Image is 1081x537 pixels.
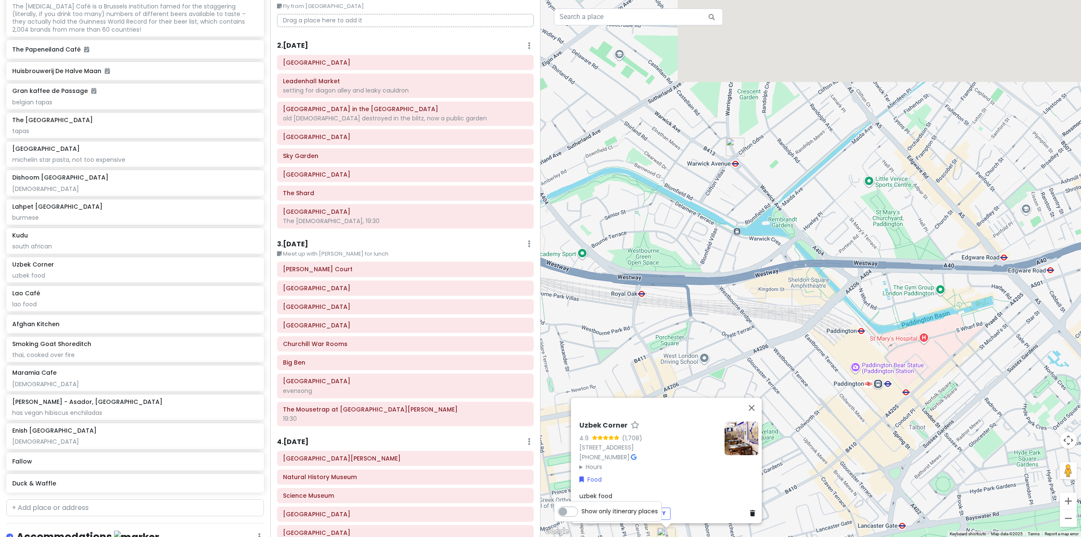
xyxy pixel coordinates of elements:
[283,322,528,329] h6: Buckingham Palace
[283,171,528,178] h6: London Bridge
[283,265,528,273] h6: Goodwin's Court
[283,377,528,385] h6: Westminster Abbey
[579,453,630,461] a: [PHONE_NUMBER]
[622,433,642,443] div: (1,708)
[950,531,986,537] button: Keyboard shortcuts
[1060,510,1077,527] button: Zoom out
[6,499,264,516] input: + Add place or address
[12,116,93,124] h6: The [GEOGRAPHIC_DATA]
[554,8,723,25] input: Search a place
[105,68,110,74] i: Added to itinerary
[283,387,528,395] div: evensong
[579,475,602,484] a: Food
[631,454,636,460] i: Google Maps
[283,59,528,66] h6: St. Paul's Cathedral
[12,232,28,239] h6: Kudu
[12,340,91,348] h6: Smoking Goat Shoreditch
[631,421,639,430] a: Star place
[12,203,103,210] h6: Lahpet [GEOGRAPHIC_DATA]
[12,145,80,153] h6: [GEOGRAPHIC_DATA]
[543,526,570,537] img: Google
[1060,493,1077,510] button: Zoom in
[283,510,528,518] h6: Hyde Park
[283,152,528,160] h6: Sky Garden
[283,217,528,225] div: The [DEMOGRAPHIC_DATA], 19:30
[283,114,528,122] div: old [DEMOGRAPHIC_DATA] destroyed in the blitz, now a public garden
[579,433,592,443] div: 4.9
[283,529,528,537] h6: Regent Street
[543,526,570,537] a: Click to see this area on Google Maps
[12,398,163,406] h6: [PERSON_NAME] - Asador, [GEOGRAPHIC_DATA]
[91,88,96,94] i: Added to itinerary
[12,3,258,33] div: The [MEDICAL_DATA] Café is a Brussels institution famed for the staggering (literally, if you dri...
[12,458,258,465] h6: Fallow
[12,46,258,53] h6: The Papeneiland Café
[12,409,258,417] div: has vegan hibiscus enchiladas
[283,415,528,423] div: 19:30
[12,369,57,376] h6: Maramia Cafe
[12,427,97,434] h6: Enish [GEOGRAPHIC_DATA]
[12,67,258,75] h6: Huisbrouwerij De Halve Maan
[277,438,309,447] h6: 4 . [DATE]
[283,87,528,94] div: setting for diagon alley and leaky cauldron
[12,98,258,106] div: belgian tapas
[12,351,258,359] div: thai, cooked over fire
[579,443,634,452] a: [STREET_ADDRESS]
[12,87,96,95] h6: Gran kaffee de Passage
[283,406,528,413] h6: The Mousetrap at St. Martin's Theatre
[12,300,258,308] div: lao food
[283,133,528,141] h6: Tower of London
[12,320,258,328] h6: Afghan Kitchen
[12,289,40,297] h6: Lao Café
[84,46,89,52] i: Added to itinerary
[283,473,528,481] h6: Natural History Museum
[277,2,534,11] small: Fly from [GEOGRAPHIC_DATA]
[283,284,528,292] h6: Covent Garden
[12,261,54,268] h6: Uzbek Corner
[725,421,758,455] img: Picture of the place
[1028,532,1040,536] a: Terms (opens in new tab)
[283,359,528,366] h6: Big Ben
[283,77,528,85] h6: Leadenhall Market
[277,240,308,249] h6: 3 . [DATE]
[283,303,528,311] h6: Somerset House
[277,250,534,258] small: Meet up with [PERSON_NAME] for lunch
[579,421,627,430] h6: Uzbek Corner
[12,480,258,487] h6: Duck & Waffle
[579,462,718,472] summary: Hours
[726,138,744,156] div: Little Venice
[1060,432,1077,449] button: Map camera controls
[12,438,258,445] div: [DEMOGRAPHIC_DATA]
[12,127,258,135] div: tapas
[741,398,762,418] button: Close
[581,507,658,516] span: Show only itinerary places
[283,492,528,499] h6: Science Museum
[991,532,1023,536] span: Map data ©2025
[579,492,612,500] span: uzbek food
[283,455,528,462] h6: Victoria and Albert Museum
[750,509,758,518] a: Delete place
[12,174,109,181] h6: Dishoom [GEOGRAPHIC_DATA]
[1060,462,1077,479] button: Drag Pegman onto the map to open Street View
[12,214,258,221] div: burmese
[283,105,528,113] h6: St Dunstan in the East Church Garden
[12,185,258,193] div: [DEMOGRAPHIC_DATA]
[1045,532,1078,536] a: Report a map error
[277,41,308,50] h6: 2 . [DATE]
[283,208,528,215] h6: Prince of Wales Theatre
[12,243,258,250] div: south african
[12,272,258,279] div: uzbek food
[12,156,258,164] div: michelin star pasta, not too expensive
[277,14,534,27] p: Drag a place here to add it
[283,340,528,348] h6: Churchill War Rooms
[579,421,718,472] div: ·
[283,189,528,197] h6: The Shard
[12,380,258,388] div: [DEMOGRAPHIC_DATA]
